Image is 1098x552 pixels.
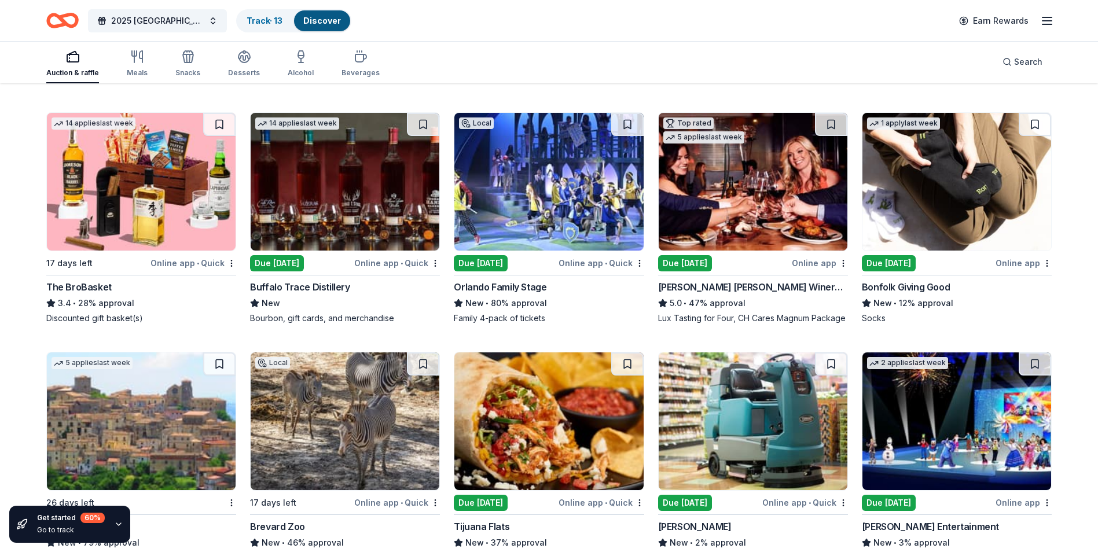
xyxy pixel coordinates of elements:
[454,352,643,490] img: Image for Tijuana Flats
[690,538,693,547] span: •
[894,299,897,308] span: •
[862,113,1051,251] img: Image for Bonfolk Giving Good
[658,280,848,294] div: [PERSON_NAME] [PERSON_NAME] Winery and Restaurants
[401,259,403,268] span: •
[658,312,848,324] div: Lux Tasting for Four, CH Cares Magnum Package
[127,68,148,78] div: Meals
[867,117,940,130] div: 1 apply last week
[341,45,380,83] button: Beverages
[47,113,236,251] img: Image for The BroBasket
[862,112,1052,324] a: Image for Bonfolk Giving Good1 applylast weekDue [DATE]Online appBonfolk Giving GoodNew•12% appro...
[454,255,508,271] div: Due [DATE]
[809,498,811,507] span: •
[250,112,440,324] a: Image for Buffalo Trace Distillery14 applieslast weekDue [DATE]Online app•QuickBuffalo Trace Dist...
[894,538,897,547] span: •
[454,280,546,294] div: Orlando Family Stage
[354,256,440,270] div: Online app Quick
[486,299,489,308] span: •
[454,312,644,324] div: Family 4-pack of tickets
[658,495,712,511] div: Due [DATE]
[454,495,508,511] div: Due [DATE]
[288,45,314,83] button: Alcohol
[605,498,607,507] span: •
[659,113,847,251] img: Image for Cooper's Hawk Winery and Restaurants
[250,280,350,294] div: Buffalo Trace Distillery
[127,45,148,83] button: Meals
[46,312,236,324] div: Discounted gift basket(s)
[52,357,133,369] div: 5 applies last week
[73,299,76,308] span: •
[663,117,714,129] div: Top rated
[255,117,339,130] div: 14 applies last week
[175,45,200,83] button: Snacks
[862,255,916,271] div: Due [DATE]
[250,496,296,510] div: 17 days left
[250,536,440,550] div: 46% approval
[684,299,686,308] span: •
[88,9,227,32] button: 2025 [GEOGRAPHIC_DATA], [GEOGRAPHIC_DATA] 449th Bomb Group WWII Reunion
[80,513,105,523] div: 60 %
[862,536,1052,550] div: 3% approval
[228,68,260,78] div: Desserts
[658,112,848,324] a: Image for Cooper's Hawk Winery and RestaurantsTop rated5 applieslast weekDue [DATE]Online app[PER...
[873,536,892,550] span: New
[996,495,1052,510] div: Online app
[401,498,403,507] span: •
[111,14,204,28] span: 2025 [GEOGRAPHIC_DATA], [GEOGRAPHIC_DATA] 449th Bomb Group WWII Reunion
[37,513,105,523] div: Get started
[454,113,643,251] img: Image for Orlando Family Stage
[46,496,94,510] div: 26 days left
[58,296,71,310] span: 3.4
[46,45,99,83] button: Auction & raffle
[862,352,1051,490] img: Image for Feld Entertainment
[46,68,99,78] div: Auction & raffle
[251,352,439,490] img: Image for Brevard Zoo
[658,255,712,271] div: Due [DATE]
[37,525,105,535] div: Go to track
[255,357,290,369] div: Local
[559,495,644,510] div: Online app Quick
[658,296,848,310] div: 47% approval
[454,112,644,324] a: Image for Orlando Family StageLocalDue [DATE]Online app•QuickOrlando Family StageNew•80% approval...
[454,296,644,310] div: 80% approval
[47,352,236,490] img: Image for JG Villas
[454,520,509,533] div: Tijuana Flats
[52,117,135,130] div: 14 applies last week
[862,495,916,511] div: Due [DATE]
[197,259,199,268] span: •
[247,16,282,25] a: Track· 13
[46,112,236,324] a: Image for The BroBasket14 applieslast week17 days leftOnline app•QuickThe BroBasket3.4•28% approv...
[341,68,380,78] div: Beverages
[175,68,200,78] div: Snacks
[465,536,484,550] span: New
[670,296,682,310] span: 5.0
[670,536,688,550] span: New
[658,536,848,550] div: 2% approval
[46,296,236,310] div: 28% approval
[792,256,848,270] div: Online app
[605,259,607,268] span: •
[282,538,285,547] span: •
[454,536,644,550] div: 37% approval
[862,312,1052,324] div: Socks
[993,50,1052,73] button: Search
[663,131,744,143] div: 5 applies last week
[465,296,484,310] span: New
[354,495,440,510] div: Online app Quick
[250,312,440,324] div: Bourbon, gift cards, and merchandise
[952,10,1035,31] a: Earn Rewards
[658,520,732,533] div: [PERSON_NAME]
[1014,55,1042,69] span: Search
[262,296,280,310] span: New
[228,45,260,83] button: Desserts
[862,520,999,533] div: [PERSON_NAME] Entertainment
[288,68,314,78] div: Alcohol
[873,296,892,310] span: New
[236,9,351,32] button: Track· 13Discover
[250,520,305,533] div: Brevard Zoo
[150,256,236,270] div: Online app Quick
[303,16,341,25] a: Discover
[46,256,93,270] div: 17 days left
[46,7,79,34] a: Home
[251,113,439,251] img: Image for Buffalo Trace Distillery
